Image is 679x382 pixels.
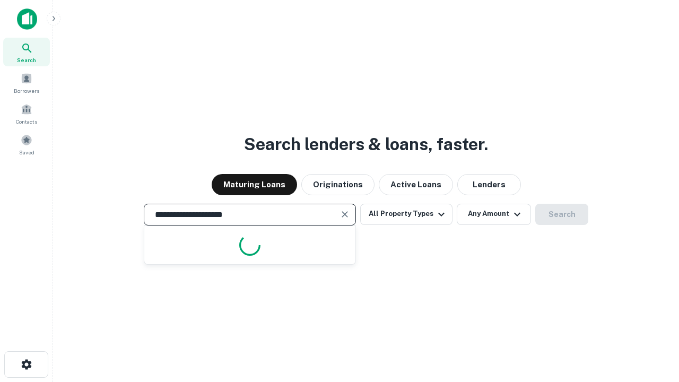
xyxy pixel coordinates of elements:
[17,56,36,64] span: Search
[16,117,37,126] span: Contacts
[3,38,50,66] a: Search
[17,8,37,30] img: capitalize-icon.png
[457,174,521,195] button: Lenders
[244,132,488,157] h3: Search lenders & loans, faster.
[626,297,679,348] iframe: Chat Widget
[14,86,39,95] span: Borrowers
[19,148,34,157] span: Saved
[3,130,50,159] a: Saved
[379,174,453,195] button: Active Loans
[360,204,452,225] button: All Property Types
[337,207,352,222] button: Clear
[457,204,531,225] button: Any Amount
[3,99,50,128] a: Contacts
[301,174,375,195] button: Originations
[3,68,50,97] a: Borrowers
[212,174,297,195] button: Maturing Loans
